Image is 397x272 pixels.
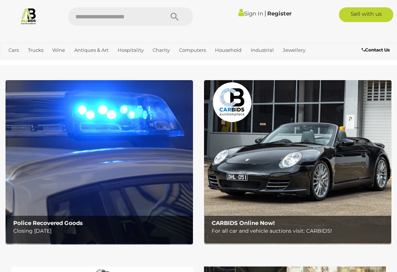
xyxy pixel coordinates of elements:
[204,80,391,244] a: CARBIDS Online Now! CARBIDS Online Now! For all car and vehicle auctions visit: CARBIDS!
[176,44,209,56] a: Computers
[53,56,111,68] a: [GEOGRAPHIC_DATA]
[150,44,173,56] a: Charity
[156,7,193,26] button: Search
[238,10,263,17] a: Sign In
[212,44,244,56] a: Household
[71,44,111,56] a: Antiques & Art
[248,44,277,56] a: Industrial
[25,44,46,56] a: Trucks
[362,47,390,53] b: Contact Us
[267,10,292,17] a: Register
[6,56,25,68] a: Office
[49,44,68,56] a: Wine
[29,56,50,68] a: Sports
[280,44,308,56] a: Jewellery
[6,44,22,56] a: Cars
[264,9,266,17] span: |
[13,226,189,236] p: Closing [DATE]
[6,80,193,244] a: Police Recovered Goods Police Recovered Goods Closing [DATE]
[362,46,391,54] a: Contact Us
[339,7,394,22] a: Sell with us
[212,226,387,236] p: For all car and vehicle auctions visit: CARBIDS!
[212,219,275,226] b: CARBIDS Online Now!
[20,7,37,25] img: Allbids.com.au
[13,219,83,226] b: Police Recovered Goods
[6,80,193,244] img: Police Recovered Goods
[204,80,391,244] img: CARBIDS Online Now!
[115,44,147,56] a: Hospitality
